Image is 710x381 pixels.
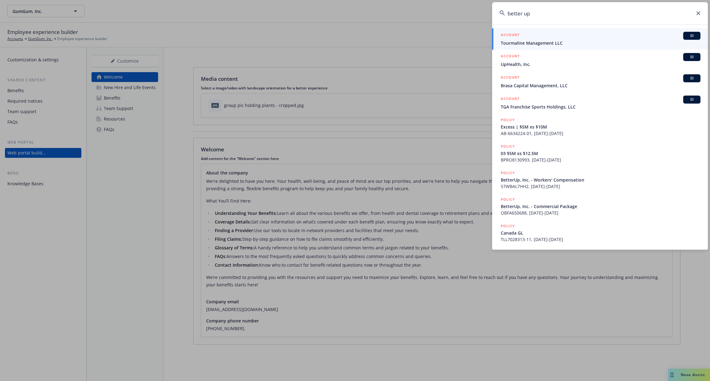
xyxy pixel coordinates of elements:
[501,32,520,39] h5: ACCOUNT
[501,143,515,150] h5: POLICY
[492,140,708,166] a: POLICY03 $5M xs $12.5MBPRO8130993, [DATE]-[DATE]
[501,210,700,216] span: OBFA650688, [DATE]-[DATE]
[501,61,700,68] span: UpHealth, Inc.
[501,53,520,60] h5: ACCOUNT
[492,71,708,92] a: ACCOUNTBIBrasa Capital Management, LLC
[492,28,708,50] a: ACCOUNTBITourmaline Management LLC
[686,54,698,60] span: BI
[501,96,520,103] h5: ACCOUNT
[501,130,700,137] span: AB-6634224-01, [DATE]-[DATE]
[501,183,700,190] span: 57WBAL7HH2, [DATE]-[DATE]
[501,124,700,130] span: Excess | $5M xs $10M
[492,50,708,71] a: ACCOUNTBIUpHealth, Inc.
[501,170,515,176] h5: POLICY
[686,76,698,81] span: BI
[492,193,708,219] a: POLICYBetterUp, Inc. - Commercial PackageOBFA650688, [DATE]-[DATE]
[501,40,700,46] span: Tourmaline Management LLC
[501,203,700,210] span: BetterUp, Inc. - Commercial Package
[501,157,700,163] span: BPRO8130993, [DATE]-[DATE]
[501,104,700,110] span: TGA Franchise Sports Holdings, LLC
[501,150,700,157] span: 03 $5M xs $12.5M
[501,230,700,236] span: Canada GL
[492,219,708,246] a: POLICYCanada GLTLL7028313-11, [DATE]-[DATE]
[686,33,698,39] span: BI
[501,196,515,203] h5: POLICY
[492,2,708,24] input: Search...
[686,97,698,102] span: BI
[501,117,515,123] h5: POLICY
[501,236,700,243] span: TLL7028313-11, [DATE]-[DATE]
[501,74,520,82] h5: ACCOUNT
[501,82,700,89] span: Brasa Capital Management, LLC
[492,166,708,193] a: POLICYBetterUp, Inc. - Workers' Compensation57WBAL7HH2, [DATE]-[DATE]
[501,223,515,229] h5: POLICY
[492,92,708,113] a: ACCOUNTBITGA Franchise Sports Holdings, LLC
[501,177,700,183] span: BetterUp, Inc. - Workers' Compensation
[492,113,708,140] a: POLICYExcess | $5M xs $10MAB-6634224-01, [DATE]-[DATE]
